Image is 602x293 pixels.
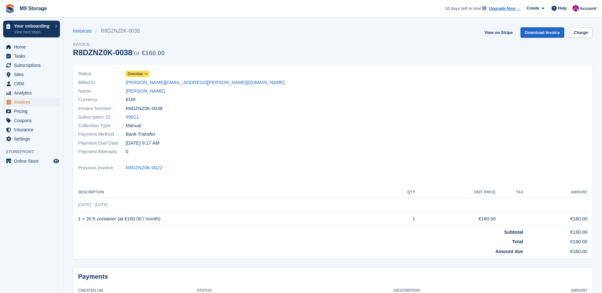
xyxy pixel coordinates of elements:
[142,49,165,56] span: €160.00
[3,21,60,37] a: Your onboarding View next steps
[482,6,486,10] img: icon-info-grey-7440780725fd019a000dd9b08b2336e03edf1995a4989e88bcd33f0948082b44.svg
[415,187,496,198] th: Unit Price
[569,27,592,38] a: Charge
[126,131,155,138] span: Bank Transfer
[415,212,496,226] td: €160.00
[14,107,52,116] span: Pricing
[14,79,52,88] span: CRM
[3,52,60,61] a: menu
[496,187,523,198] th: Tax
[126,122,141,129] span: Manual
[126,148,128,155] span: 0
[523,245,587,255] td: €160.00
[523,187,587,198] th: Amount
[523,236,587,245] td: €160.00
[126,114,139,121] a: 99911
[78,273,587,281] h2: Payments
[126,70,149,77] a: Overdue
[14,134,52,143] span: Settings
[558,5,567,11] span: Help
[126,79,285,86] a: [PERSON_NAME][EMAIL_ADDRESS][PERSON_NAME][DOMAIN_NAME]
[3,107,60,116] a: menu
[126,140,159,147] time: 2025-10-06 08:17:00 UTC
[386,212,415,226] td: 1
[14,52,52,61] span: Tasks
[126,105,162,112] span: R8DZNZ0K-0038
[17,3,50,14] a: M9 Storage
[78,79,126,86] span: Billed to
[3,61,60,70] a: menu
[52,157,60,165] a: Preview store
[495,249,523,254] strong: Amount due
[3,98,60,107] a: menu
[78,88,126,95] span: Name
[78,212,386,226] td: 1 × 20 ft container (at €160.00 / month)
[78,131,126,138] span: Payment Method
[78,187,386,198] th: Description
[78,122,126,129] span: Collection Type
[73,27,96,35] a: Invoices
[386,187,415,198] th: QTY
[3,79,60,88] a: menu
[126,96,136,103] span: EUR
[14,88,52,97] span: Analytics
[78,96,126,103] span: Currency
[14,61,52,70] span: Subscriptions
[445,5,481,12] span: 10 days left in trial
[128,71,143,77] span: Overdue
[5,4,15,13] img: stora-icon-8386f47178a22dfd0bd8f6a31ec36ba5ce8667c1dd55bd0f319d3a0aa187defe.svg
[523,226,587,236] td: €160.00
[126,88,165,95] a: [PERSON_NAME]
[78,114,126,121] span: Subscription ID
[14,98,52,107] span: Invoices
[489,5,521,12] a: Upgrade Now →
[6,149,63,155] span: Storefront
[126,164,162,172] a: R8DZNZ0K-0022
[78,148,126,155] span: Payment Attempts
[78,105,126,112] span: Invoice Number
[78,140,126,147] span: Payment Due Date
[14,157,52,166] span: Online Store
[523,212,587,226] td: €160.00
[3,157,60,166] a: menu
[73,27,165,35] nav: breadcrumbs
[504,229,523,235] strong: Subtotal
[526,5,539,11] span: Create
[3,134,60,143] a: menu
[14,116,52,125] span: Coupons
[520,27,565,38] a: Download Invoice
[3,70,60,79] a: menu
[482,27,515,38] a: View on Stripe
[580,5,596,12] span: Account
[14,42,52,51] span: Home
[14,29,52,35] p: View next steps
[132,49,140,56] span: for
[14,70,52,79] span: Sites
[572,5,579,11] img: John Doyle
[78,164,126,172] span: Previous Invoice
[78,70,126,77] span: Status
[78,202,108,207] span: [DATE] - [DATE]
[73,41,165,48] span: Invoice
[14,125,52,134] span: Insurance
[3,116,60,125] a: menu
[73,48,165,57] div: R8DZNZ0K-0038
[14,24,52,28] p: Your onboarding
[3,125,60,134] a: menu
[3,88,60,97] a: menu
[3,42,60,51] a: menu
[512,239,523,244] strong: Total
